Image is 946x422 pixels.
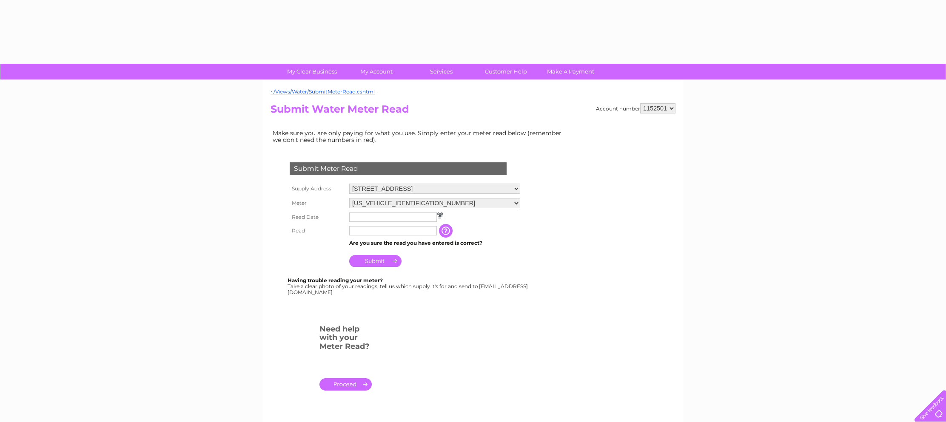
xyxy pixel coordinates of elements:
th: Supply Address [288,181,347,196]
div: Submit Meter Read [290,162,507,175]
h2: Submit Water Meter Read [271,103,675,119]
a: . [319,378,372,391]
td: Make sure you are only paying for what you use. Simply enter your meter read below (remember we d... [271,127,568,145]
a: My Clear Business [277,64,347,79]
a: Make A Payment [536,64,606,79]
h3: Need help with your Meter Read? [319,323,372,355]
th: Meter [288,196,347,210]
td: Are you sure the read you have entered is correct? [347,238,522,249]
a: Customer Help [471,64,541,79]
th: Read Date [288,210,347,224]
div: Take a clear photo of your readings, tell us which supply it's for and send to [EMAIL_ADDRESS][DO... [288,278,529,295]
a: Services [406,64,476,79]
a: My Account [342,64,412,79]
img: ... [437,212,443,219]
b: Having trouble reading your meter? [288,277,383,283]
th: Read [288,224,347,238]
a: ~/Views/Water/SubmitMeterRead.cshtml [271,88,375,95]
input: Information [439,224,454,238]
input: Submit [349,255,402,267]
div: Account number [596,103,675,113]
